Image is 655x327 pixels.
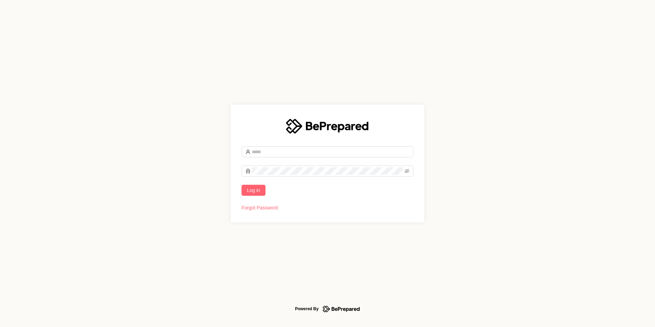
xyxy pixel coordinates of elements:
a: Forgot Password [242,205,278,210]
span: eye-invisible [405,169,409,173]
span: lock [246,169,250,173]
button: Log in [242,185,265,196]
span: Log in [247,186,260,194]
span: user [246,149,250,154]
div: Powered By [295,305,319,313]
